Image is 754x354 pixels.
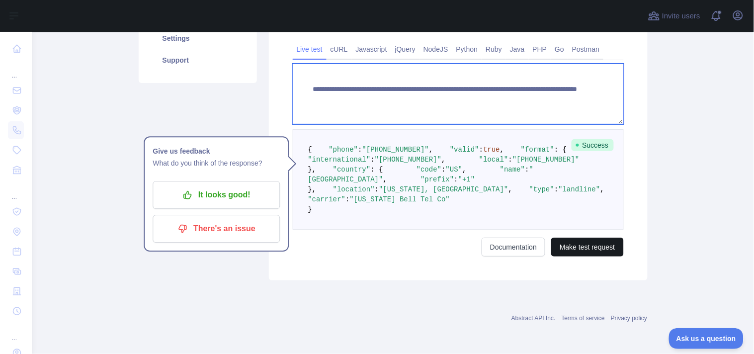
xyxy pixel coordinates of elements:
span: : [554,185,558,193]
a: Ruby [482,41,506,57]
span: "international" [308,156,371,164]
a: jQuery [391,41,419,57]
div: ... [8,60,24,80]
a: Abstract API Inc. [511,315,556,322]
div: ... [8,181,24,201]
span: "carrier" [308,195,346,203]
button: Make test request [551,238,623,257]
a: Python [452,41,482,57]
p: What do you think of the response? [153,158,280,170]
span: : [345,195,349,203]
span: Success [572,139,614,151]
span: : [371,156,375,164]
span: "valid" [450,146,479,154]
span: , [383,176,387,183]
a: Settings [151,27,245,49]
a: Live test [293,41,327,57]
iframe: Toggle Customer Support [669,328,744,349]
span: , [500,146,504,154]
span: : [375,185,379,193]
span: "[PHONE_NUMBER]" [512,156,579,164]
span: "[US_STATE] Bell Tel Co" [350,195,450,203]
span: true [483,146,500,154]
span: , [600,185,604,193]
span: "type" [529,185,554,193]
p: It looks good! [160,187,272,204]
span: "[PHONE_NUMBER]" [362,146,429,154]
span: : [454,176,458,183]
a: Go [551,41,568,57]
span: , [429,146,433,154]
span: "[PHONE_NUMBER]" [375,156,441,164]
span: , [441,156,445,164]
span: "+1" [458,176,475,183]
button: There's an issue [153,215,280,243]
button: It looks good! [153,181,280,209]
span: : [508,156,512,164]
span: "[US_STATE], [GEOGRAPHIC_DATA]" [379,185,508,193]
span: "code" [417,166,441,174]
a: Support [151,49,245,71]
span: "landline" [559,185,600,193]
span: : [479,146,483,154]
span: "phone" [329,146,358,154]
a: NodeJS [419,41,452,57]
span: Invite users [662,10,700,22]
span: , [508,185,512,193]
span: "name" [500,166,525,174]
button: Invite users [646,8,702,24]
p: There's an issue [160,221,272,238]
span: }, [308,185,317,193]
span: : [525,166,529,174]
span: { [308,146,312,154]
a: Privacy policy [611,315,647,322]
a: Java [506,41,529,57]
span: : { [371,166,383,174]
a: Documentation [482,238,545,257]
span: : [441,166,445,174]
a: Terms of service [562,315,605,322]
span: : [358,146,362,154]
span: , [462,166,466,174]
span: "local" [479,156,508,164]
span: "prefix" [420,176,454,183]
span: "US" [446,166,463,174]
span: "location" [333,185,375,193]
h1: Give us feedback [153,146,280,158]
span: }, [308,166,317,174]
a: PHP [529,41,551,57]
span: : { [554,146,567,154]
a: Postman [568,41,603,57]
div: ... [8,322,24,342]
a: cURL [327,41,352,57]
span: } [308,205,312,213]
span: "format" [521,146,554,154]
span: "country" [333,166,371,174]
a: Javascript [352,41,391,57]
